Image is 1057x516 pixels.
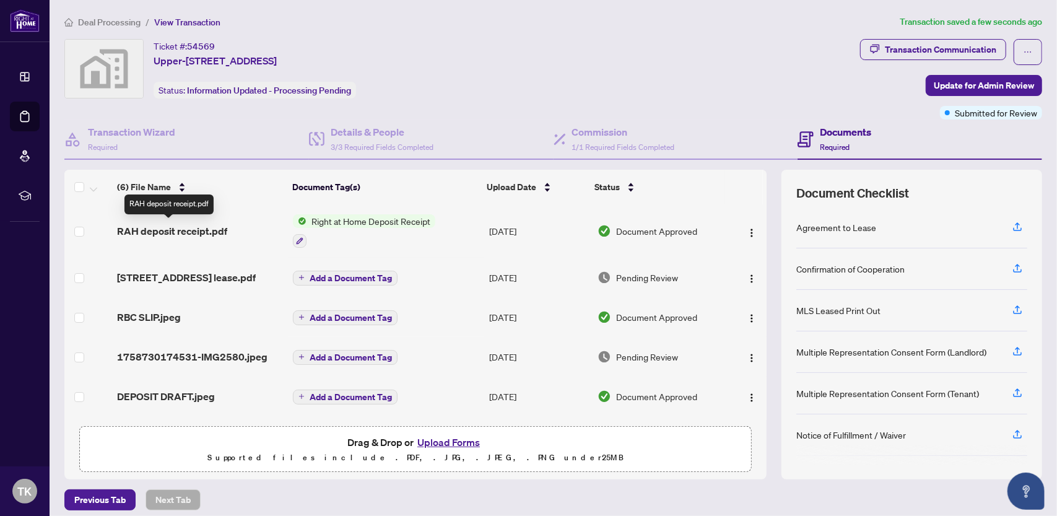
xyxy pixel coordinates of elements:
[955,106,1037,120] span: Submitted for Review
[934,76,1034,95] span: Update for Admin Review
[88,125,175,139] h4: Transaction Wizard
[572,142,675,152] span: 1/1 Required Fields Completed
[487,180,536,194] span: Upload Date
[598,271,611,284] img: Document Status
[796,387,979,400] div: Multiple Representation Consent Form (Tenant)
[589,170,724,204] th: Status
[484,337,593,377] td: [DATE]
[885,40,996,59] div: Transaction Communication
[926,75,1042,96] button: Update for Admin Review
[293,350,398,365] button: Add a Document Tag
[187,41,215,52] span: 54569
[331,125,433,139] h4: Details & People
[10,9,40,32] img: logo
[742,347,762,367] button: Logo
[87,450,744,465] p: Supported files include .PDF, .JPG, .JPEG, .PNG under 25 MB
[747,393,757,403] img: Logo
[117,270,256,285] span: [STREET_ADDRESS] lease.pdf
[117,180,171,194] span: (6) File Name
[598,350,611,364] img: Document Status
[146,489,201,510] button: Next Tab
[64,489,136,510] button: Previous Tab
[1007,473,1045,510] button: Open asap
[616,310,697,324] span: Document Approved
[88,142,118,152] span: Required
[742,387,762,406] button: Logo
[796,345,986,359] div: Multiple Representation Consent Form (Landlord)
[594,180,620,194] span: Status
[74,490,126,510] span: Previous Tab
[307,214,435,228] span: Right at Home Deposit Receipt
[796,185,909,202] span: Document Checklist
[80,427,751,473] span: Drag & Drop orUpload FormsSupported files include .PDF, .JPG, .JPEG, .PNG under25MB
[484,416,593,456] td: [DATE]
[298,393,305,400] span: plus
[287,170,482,204] th: Document Tag(s)
[484,377,593,416] td: [DATE]
[860,39,1006,60] button: Transaction Communication
[598,310,611,324] img: Document Status
[64,18,73,27] span: home
[747,274,757,284] img: Logo
[293,349,398,365] button: Add a Document Tag
[820,142,850,152] span: Required
[154,17,220,28] span: View Transaction
[331,142,433,152] span: 3/3 Required Fields Completed
[796,221,876,234] div: Agreement to Lease
[293,214,307,228] img: Status Icon
[616,271,678,284] span: Pending Review
[117,349,268,364] span: 1758730174531-IMG2580.jpeg
[900,15,1042,29] article: Transaction saved a few seconds ago
[146,15,149,29] li: /
[298,354,305,360] span: plus
[484,297,593,337] td: [DATE]
[310,353,392,362] span: Add a Document Tag
[482,170,590,204] th: Upload Date
[616,224,697,238] span: Document Approved
[616,350,678,364] span: Pending Review
[293,390,398,404] button: Add a Document Tag
[293,388,398,404] button: Add a Document Tag
[154,39,215,53] div: Ticket #:
[747,228,757,238] img: Logo
[293,309,398,325] button: Add a Document Tag
[293,271,398,286] button: Add a Document Tag
[1024,48,1032,56] span: ellipsis
[598,390,611,403] img: Document Status
[154,53,277,68] span: Upper-[STREET_ADDRESS]
[65,40,143,98] img: svg%3e
[598,224,611,238] img: Document Status
[484,258,593,297] td: [DATE]
[742,221,762,241] button: Logo
[117,224,227,238] span: RAH deposit receipt.pdf
[298,274,305,281] span: plus
[310,393,392,401] span: Add a Document Tag
[414,434,484,450] button: Upload Forms
[293,214,435,248] button: Status IconRight at Home Deposit Receipt
[117,389,215,404] span: DEPOSIT DRAFT.jpeg
[298,314,305,320] span: plus
[747,353,757,363] img: Logo
[154,82,356,98] div: Status:
[572,125,675,139] h4: Commission
[742,307,762,327] button: Logo
[293,269,398,286] button: Add a Document Tag
[293,310,398,325] button: Add a Document Tag
[616,390,697,403] span: Document Approved
[484,204,593,258] td: [DATE]
[124,195,214,214] div: RAH deposit receipt.pdf
[78,17,141,28] span: Deal Processing
[742,268,762,287] button: Logo
[112,170,287,204] th: (6) File Name
[347,434,484,450] span: Drag & Drop or
[18,483,32,500] span: TK
[796,428,906,442] div: Notice of Fulfillment / Waiver
[747,313,757,323] img: Logo
[820,125,871,139] h4: Documents
[310,274,392,282] span: Add a Document Tag
[187,85,351,96] span: Information Updated - Processing Pending
[117,310,181,325] span: RBC SLIP.jpeg
[796,304,881,317] div: MLS Leased Print Out
[310,313,392,322] span: Add a Document Tag
[796,262,905,276] div: Confirmation of Cooperation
